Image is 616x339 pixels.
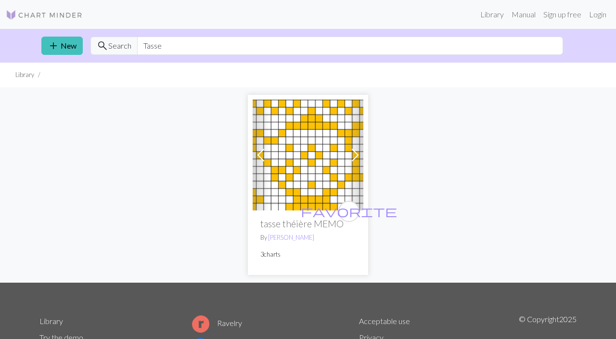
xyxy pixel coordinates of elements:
span: Search [108,40,131,52]
img: Logo [6,9,83,21]
a: [PERSON_NAME] [268,234,314,241]
span: favorite [301,204,397,219]
a: Manual [508,5,539,24]
a: Library [39,316,63,326]
a: New [41,37,83,55]
a: Copy of dfghjkl [253,149,363,158]
img: Ravelry logo [192,315,209,333]
a: Login [585,5,610,24]
a: Library [476,5,508,24]
span: add [48,39,59,52]
a: Acceptable use [359,316,410,326]
li: Library [15,70,34,79]
button: favourite [338,201,359,222]
a: Ravelry [192,318,242,327]
i: favourite [301,202,397,221]
img: Copy of dfghjkl [253,100,363,210]
p: 3 charts [260,250,356,259]
p: By [260,233,356,242]
span: search [97,39,108,52]
a: Sign up free [539,5,585,24]
h2: tasse théière MEMO [260,218,356,229]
